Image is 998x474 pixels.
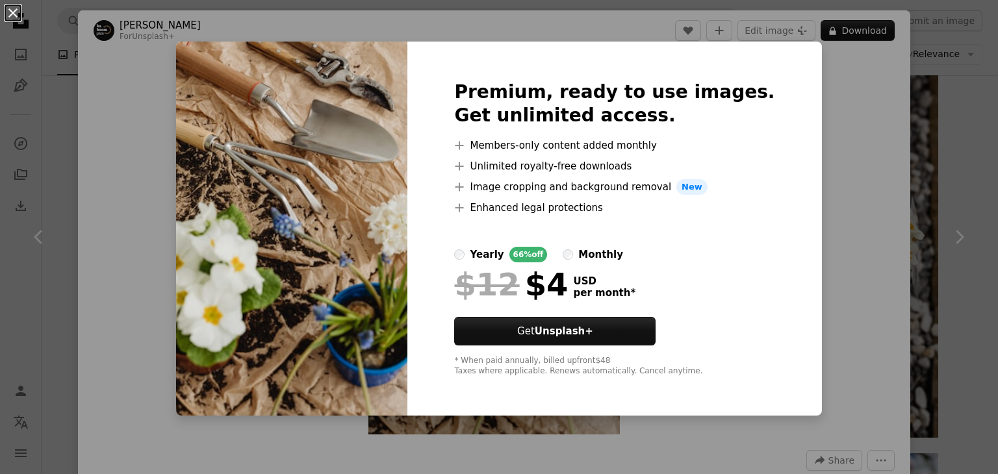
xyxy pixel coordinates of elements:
span: New [676,179,708,195]
div: * When paid annually, billed upfront $48 Taxes where applicable. Renews automatically. Cancel any... [454,356,774,377]
div: $4 [454,268,568,301]
img: premium_photo-1678371210491-88867d65be24 [176,42,407,416]
li: Members-only content added monthly [454,138,774,153]
li: Image cropping and background removal [454,179,774,195]
span: USD [573,275,635,287]
div: yearly [470,247,504,262]
input: monthly [563,249,573,260]
button: GetUnsplash+ [454,317,656,345]
h2: Premium, ready to use images. Get unlimited access. [454,81,774,127]
div: 66% off [509,247,548,262]
span: per month * [573,287,635,299]
span: $12 [454,268,519,301]
div: monthly [578,247,623,262]
li: Unlimited royalty-free downloads [454,158,774,174]
li: Enhanced legal protections [454,200,774,216]
input: yearly66%off [454,249,465,260]
strong: Unsplash+ [535,325,593,337]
